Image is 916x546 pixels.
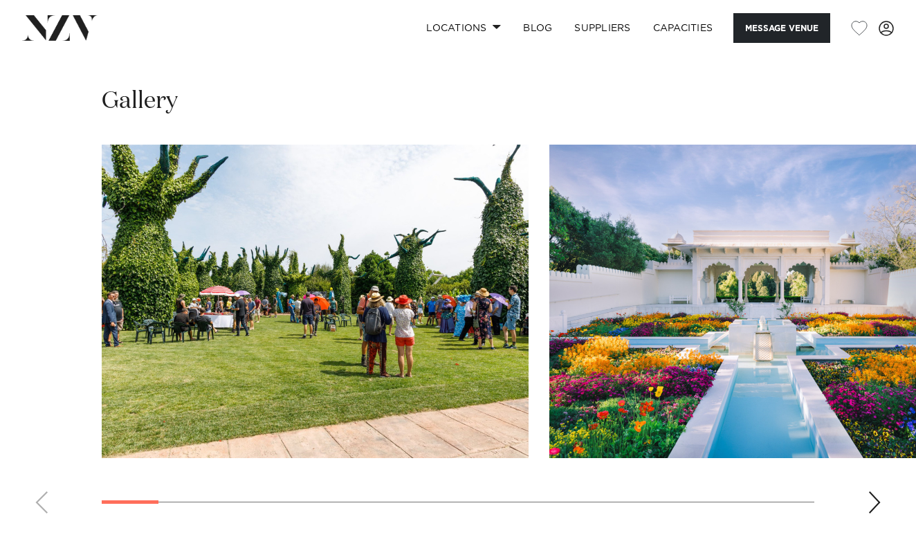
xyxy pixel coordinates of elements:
[102,145,529,458] swiper-slide: 1 / 20
[415,13,512,43] a: Locations
[512,13,563,43] a: BLOG
[642,13,724,43] a: Capacities
[22,15,98,40] img: nzv-logo.png
[102,86,178,117] h2: Gallery
[733,13,830,43] button: Message Venue
[563,13,641,43] a: SUPPLIERS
